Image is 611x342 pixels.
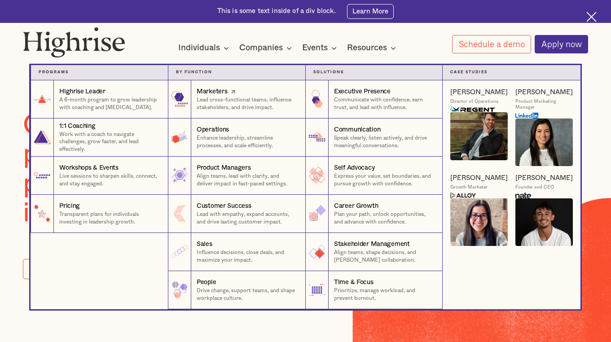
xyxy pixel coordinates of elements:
[450,99,498,105] div: Director of Operations
[302,43,328,53] div: Events
[31,118,168,157] a: 1:1 CoachingWork with a coach to navigate challenges, grow faster, and lead effectively.
[515,88,573,97] a: [PERSON_NAME]
[197,172,298,187] p: Align teams, lead with clarity, and deliver impact in fast-paced settings.
[197,278,216,287] div: People
[31,195,168,233] a: PricingTransparent plans for individuals investing in leadership growth.
[450,70,488,74] strong: Case Studies
[36,50,575,309] nav: Individuals
[197,163,251,172] div: Product Managers
[197,210,298,225] p: Lead with empathy, expand accounts, and drive lasting customer impact.
[168,233,305,271] a: SalesInfluence decisions, close deals, and maximize your impact.
[334,278,374,287] div: Time & Focus
[515,184,554,191] div: Founder and CEO
[178,43,220,53] div: Individuals
[334,240,410,249] div: Stakeholder Management
[305,271,443,309] a: Time & FocusPrioritize, manage workload, and prevent burnout.
[59,210,160,225] p: Transparent plans for individuals investing in leadership growth.
[452,35,531,53] a: Schedule a demo
[31,157,168,195] a: Workshops & EventsLive sessions to sharpen skills, connect, and stay engaged.
[334,210,435,225] p: Plan your path, unlock opportunities, and advance with confidence.
[450,174,508,183] a: [PERSON_NAME]
[239,43,295,53] div: Companies
[197,96,298,111] p: Lead cross-functional teams, influence stakeholders, and drive impact.
[176,70,212,74] strong: by function
[515,99,573,111] div: Product Marketing Manager
[334,87,391,96] div: Executive Presence
[305,195,443,233] a: Career GrowthPlan your path, unlock opportunities, and advance with confidence.
[197,134,298,149] p: Enhance leadership, streamline processes, and scale efficiently.
[305,118,443,157] a: CommunicationSpeak clearly, listen actively, and drive meaningful conversations.
[313,70,344,74] strong: Solutions
[31,80,168,118] a: Highrise LeaderA 6-month program to grow leadership with coaching and [MEDICAL_DATA].
[168,195,305,233] a: Customer SuccessLead with empathy, expand accounts, and drive lasting customer impact.
[217,7,336,16] div: This is some text inside of a div block.
[197,240,212,249] div: Sales
[59,202,80,210] div: Pricing
[23,259,86,279] a: Get started
[168,118,305,157] a: OperationsEnhance leadership, streamline processes, and scale efficiently.
[197,249,298,263] p: Influence decisions, close deals, and maximize your impact.
[168,80,305,118] a: MarketersLead cross-functional teams, influence stakeholders, and drive impact.
[334,96,435,111] p: Communicate with confidence, earn trust, and lead with influence.
[59,122,96,131] div: 1:1 Coaching
[59,96,160,111] p: A 6-month program to grow leadership with coaching and [MEDICAL_DATA].
[59,163,119,172] div: Workshops & Events
[450,184,488,191] div: Growth Marketer
[39,70,69,74] strong: Programs
[168,271,305,309] a: PeopleDrive change, support teams, and shape workplace culture.
[59,87,105,96] div: Highrise Leader
[334,172,435,187] p: Express your value, set boundaries, and pursue growth with confidence.
[305,233,443,271] a: Stakeholder ManagementAlign teams, shape decisions, and [PERSON_NAME] collaboration.
[334,287,435,302] p: Prioritize, manage workload, and prevent burnout.
[334,134,435,149] p: Speak clearly, listen actively, and drive meaningful conversations.
[168,157,305,195] a: Product ManagersAlign teams, lead with clarity, and deliver impact in fast-paced settings.
[586,12,597,22] img: Cross icon
[347,43,387,53] div: Resources
[450,88,508,97] a: [PERSON_NAME]
[239,43,283,53] div: Companies
[334,125,380,134] div: Communication
[515,174,573,183] a: [PERSON_NAME]
[197,87,227,96] div: Marketers
[59,131,160,153] p: Work with a coach to navigate challenges, grow faster, and lead effectively.
[347,43,399,53] div: Resources
[334,163,374,172] div: Self Advocacy
[334,249,435,263] p: Align teams, shape decisions, and [PERSON_NAME] collaboration.
[347,4,394,19] a: Learn More
[305,157,443,195] a: Self AdvocacyExpress your value, set boundaries, and pursue growth with confidence.
[23,27,125,58] img: Highrise logo
[23,111,435,228] h1: Online leadership development program for growth-minded professionals in fast-paced industries
[197,287,298,302] p: Drive change, support teams, and shape workplace culture.
[535,35,588,54] a: Apply now
[197,125,229,134] div: Operations
[178,43,232,53] div: Individuals
[334,202,378,210] div: Career Growth
[59,172,160,187] p: Live sessions to sharpen skills, connect, and stay engaged.
[197,202,251,210] div: Customer Success
[302,43,339,53] div: Events
[305,80,443,118] a: Executive PresenceCommunicate with confidence, earn trust, and lead with influence.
